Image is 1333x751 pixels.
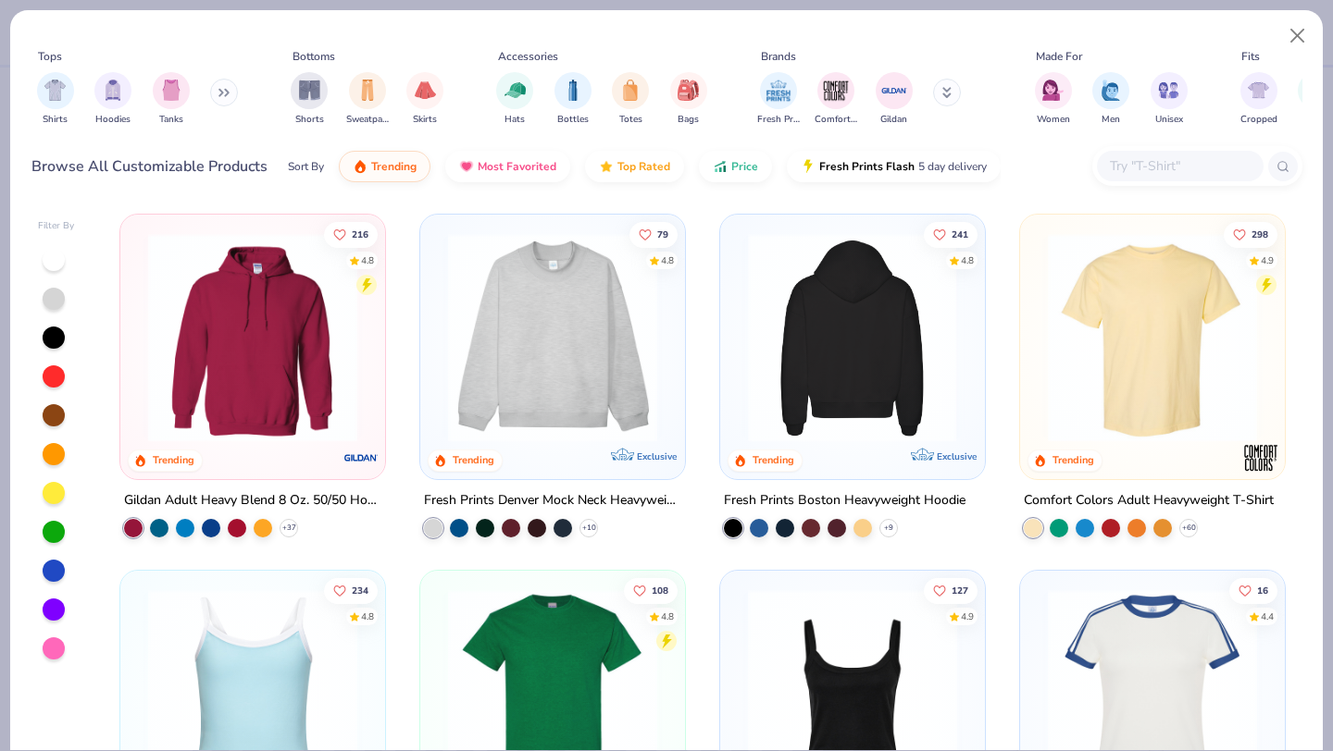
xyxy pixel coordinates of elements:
span: 108 [652,585,668,595]
div: filter for Women [1035,72,1072,127]
img: Totes Image [620,80,641,101]
img: Tanks Image [161,80,181,101]
button: Like [629,221,678,247]
span: 241 [952,229,968,239]
button: Top Rated [585,151,684,182]
span: Totes [619,113,642,127]
button: Most Favorited [445,151,570,182]
span: 234 [353,585,369,595]
span: 5 day delivery [918,156,987,178]
div: Fresh Prints Denver Mock Neck Heavyweight Sweatshirt [424,489,681,512]
span: Unisex [1155,113,1183,127]
img: most_fav.gif [459,159,474,174]
button: filter button [757,72,800,127]
button: filter button [346,72,389,127]
span: + 37 [282,523,296,534]
div: Browse All Customizable Products [31,155,268,178]
div: filter for Bags [670,72,707,127]
div: filter for Bottles [554,72,592,127]
span: Women [1037,113,1070,127]
span: + 10 [582,523,596,534]
img: Gildan Image [880,77,908,105]
input: Try "T-Shirt" [1108,155,1251,177]
span: Bags [678,113,699,127]
div: Gildan Adult Heavy Blend 8 Oz. 50/50 Hooded Sweatshirt [124,489,381,512]
img: flash.gif [801,159,816,174]
div: filter for Cropped [1240,72,1277,127]
span: Hoodies [95,113,131,127]
button: filter button [496,72,533,127]
img: Bottles Image [563,80,583,101]
div: filter for Fresh Prints [757,72,800,127]
div: 4.8 [661,609,674,623]
div: filter for Skirts [406,72,443,127]
div: Sort By [288,158,324,175]
div: Made For [1036,48,1082,65]
div: Comfort Colors Adult Heavyweight T-Shirt [1024,489,1274,512]
div: filter for Tanks [153,72,190,127]
button: Fresh Prints Flash5 day delivery [787,151,1001,182]
img: Comfort Colors logo [1241,439,1278,476]
button: filter button [291,72,328,127]
button: Trending [339,151,430,182]
div: filter for Unisex [1151,72,1188,127]
span: Trending [371,159,417,174]
div: Brands [761,48,796,65]
button: filter button [554,72,592,127]
div: Fresh Prints Boston Heavyweight Hoodie [724,489,965,512]
img: Men Image [1101,80,1121,101]
span: Most Favorited [478,159,556,174]
img: a90f7c54-8796-4cb2-9d6e-4e9644cfe0fe [666,233,894,442]
div: Tops [38,48,62,65]
span: + 60 [1181,523,1195,534]
img: Bags Image [678,80,698,101]
button: Price [699,151,772,182]
span: Cropped [1240,113,1277,127]
button: filter button [670,72,707,127]
span: Bottles [557,113,589,127]
button: filter button [1240,72,1277,127]
span: Shirts [43,113,68,127]
button: Like [1224,221,1277,247]
img: 029b8af0-80e6-406f-9fdc-fdf898547912 [1039,233,1266,442]
span: Men [1102,113,1120,127]
span: Skirts [413,113,437,127]
div: 4.8 [362,253,375,267]
span: 127 [952,585,968,595]
span: + 9 [884,523,893,534]
span: Price [731,159,758,174]
span: 79 [657,229,668,239]
span: Fresh Prints [757,113,800,127]
img: Fresh Prints Image [765,77,792,105]
div: filter for Shorts [291,72,328,127]
button: filter button [1035,72,1072,127]
button: Like [325,221,379,247]
div: Accessories [498,48,558,65]
span: Comfort Colors [815,113,857,127]
button: Close [1280,18,1315,54]
img: Comfort Colors Image [822,77,850,105]
span: 16 [1257,585,1268,595]
button: filter button [406,72,443,127]
div: filter for Comfort Colors [815,72,857,127]
button: Like [624,577,678,603]
img: 91acfc32-fd48-4d6b-bdad-a4c1a30ac3fc [965,233,1193,442]
button: Like [924,577,978,603]
img: Hats Image [505,80,526,101]
button: Like [325,577,379,603]
div: 4.9 [961,609,974,623]
button: Like [1229,577,1277,603]
img: f5d85501-0dbb-4ee4-b115-c08fa3845d83 [439,233,666,442]
button: filter button [876,72,913,127]
button: filter button [153,72,190,127]
button: filter button [1092,72,1129,127]
img: Shorts Image [299,80,320,101]
span: Gildan [880,113,907,127]
div: filter for Sweatpants [346,72,389,127]
button: Like [924,221,978,247]
img: Hoodies Image [103,80,123,101]
img: Unisex Image [1158,80,1179,101]
span: Top Rated [617,159,670,174]
span: Sweatpants [346,113,389,127]
div: 4.8 [961,253,974,267]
